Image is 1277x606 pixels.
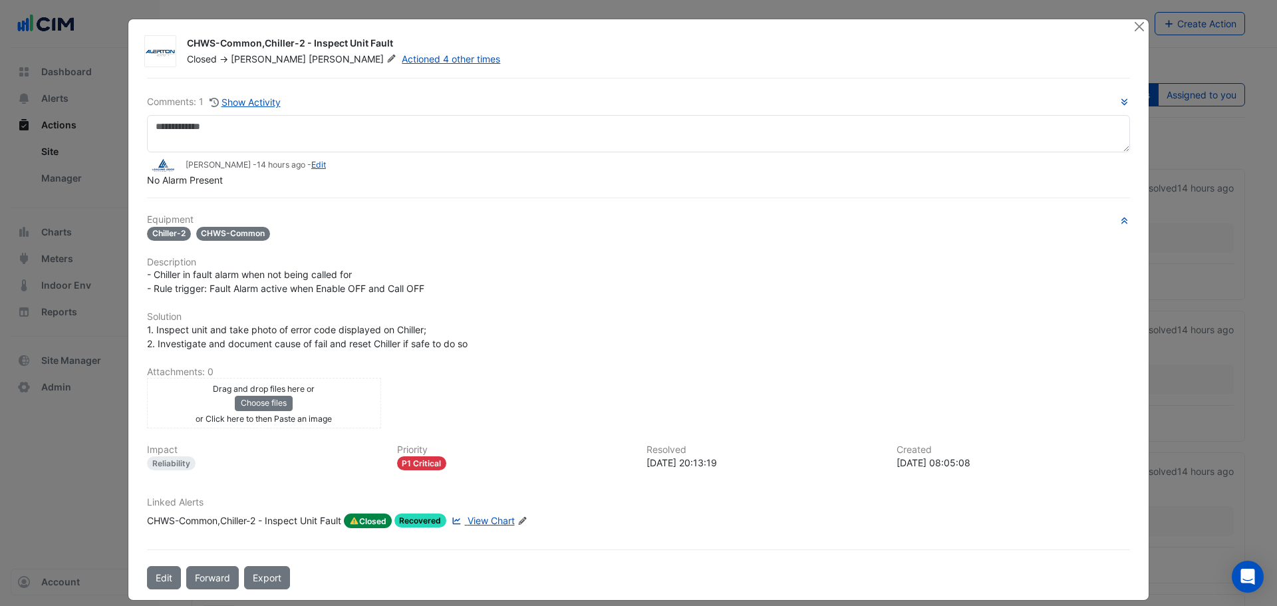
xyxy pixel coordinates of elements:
[147,227,191,241] span: Chiller-2
[209,94,281,110] button: Show Activity
[147,269,424,294] span: - Chiller in fault alarm when not being called for - Rule trigger: Fault Alarm active when Enable...
[646,456,881,470] div: [DATE] 20:13:19
[309,53,399,66] span: [PERSON_NAME]
[147,174,223,186] span: No Alarm Present
[147,94,281,110] div: Comments: 1
[219,53,228,65] span: ->
[1132,19,1146,33] button: Close
[397,444,631,456] h6: Priority
[147,497,1130,508] h6: Linked Alerts
[187,53,217,65] span: Closed
[145,45,176,59] img: Alerton
[213,384,315,394] small: Drag and drop files here or
[147,214,1130,226] h6: Equipment
[196,227,271,241] span: CHWS-Common
[517,516,527,526] fa-icon: Edit Linked Alerts
[449,514,514,528] a: View Chart
[244,566,290,589] a: Export
[147,566,181,589] button: Edit
[186,159,326,171] small: [PERSON_NAME] - -
[257,160,305,170] span: 2025-08-26 20:13:27
[147,324,468,349] span: 1. Inspect unit and take photo of error code displayed on Chiller; 2. Investigate and document ca...
[147,158,180,173] img: Leading Edge Automation
[187,37,1117,53] div: CHWS-Common,Chiller-2 - Inspect Unit Fault
[646,444,881,456] h6: Resolved
[235,396,293,410] button: Choose files
[897,444,1131,456] h6: Created
[344,514,392,528] span: Closed
[402,53,500,65] a: Actioned 4 other times
[394,514,447,528] span: Recovered
[147,257,1130,268] h6: Description
[147,456,196,470] div: Reliability
[397,456,447,470] div: P1 Critical
[231,53,306,65] span: [PERSON_NAME]
[468,515,515,526] span: View Chart
[147,311,1130,323] h6: Solution
[147,514,341,528] div: CHWS-Common,Chiller-2 - Inspect Unit Fault
[311,160,326,170] a: Edit
[147,367,1130,378] h6: Attachments: 0
[897,456,1131,470] div: [DATE] 08:05:08
[196,414,332,424] small: or Click here to then Paste an image
[1232,561,1264,593] div: Open Intercom Messenger
[186,566,239,589] button: Forward
[147,444,381,456] h6: Impact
